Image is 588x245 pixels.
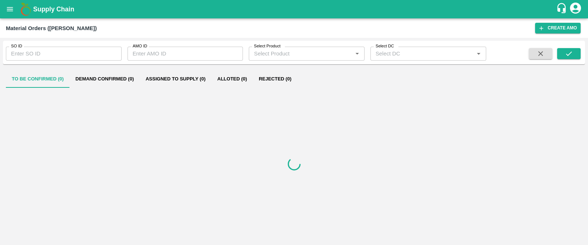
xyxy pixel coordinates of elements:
[373,49,462,58] input: Select DC
[376,43,394,49] label: Select DC
[18,2,33,17] img: logo
[33,6,74,13] b: Supply Chain
[6,70,69,88] button: To Be Confirmed (0)
[211,70,253,88] button: Alloted (0)
[352,49,362,58] button: Open
[140,70,211,88] button: Assigned to Supply (0)
[569,1,582,17] div: account of current user
[6,24,97,33] div: Material Orders ([PERSON_NAME])
[128,47,243,61] input: Enter AMO ID
[535,23,581,33] button: Create AMO
[1,1,18,18] button: open drawer
[11,43,22,49] label: SO ID
[133,43,147,49] label: AMO ID
[474,49,483,58] button: Open
[251,49,350,58] input: Select Product
[6,47,122,61] input: Enter SO ID
[253,70,297,88] button: Rejected (0)
[69,70,140,88] button: Demand Confirmed (0)
[556,3,569,16] div: customer-support
[33,4,556,14] a: Supply Chain
[254,43,280,49] label: Select Product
